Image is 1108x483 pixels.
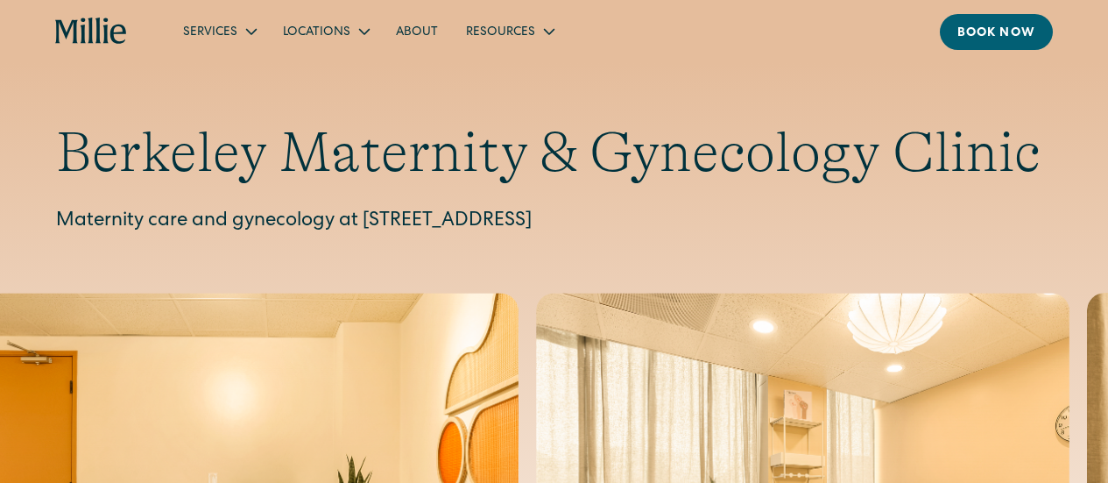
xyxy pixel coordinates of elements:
div: Locations [283,24,350,42]
h1: Berkeley Maternity & Gynecology Clinic [56,119,1052,187]
a: home [55,18,127,46]
div: Locations [269,17,382,46]
div: Book now [957,25,1035,43]
div: Services [169,17,269,46]
div: Resources [452,17,567,46]
a: Book now [940,14,1053,50]
a: About [382,17,452,46]
div: Resources [466,24,535,42]
p: Maternity care and gynecology at [STREET_ADDRESS] [56,208,1052,237]
div: Services [183,24,237,42]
